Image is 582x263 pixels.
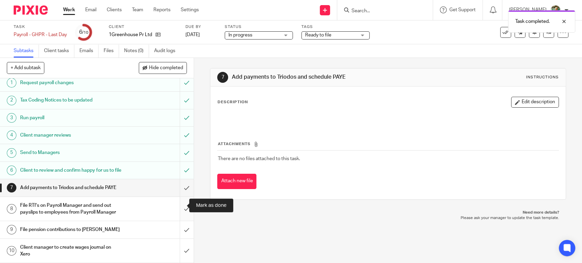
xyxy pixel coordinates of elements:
[7,130,16,140] div: 4
[185,24,216,30] label: Due by
[20,200,122,218] h1: File RTI's on Payroll Manager and send out payslips to employees from Payroll Manager
[7,246,16,256] div: 10
[7,62,44,74] button: + Add subtask
[20,113,122,123] h1: Run payroll
[14,44,39,58] a: Subtasks
[20,78,122,88] h1: Request payroll changes
[217,72,228,83] div: 7
[107,6,122,13] a: Clients
[44,44,74,58] a: Client tasks
[7,78,16,88] div: 1
[79,28,88,36] div: 6
[217,174,256,189] button: Attach new file
[109,24,177,30] label: Client
[20,95,122,105] h1: Tax Coding Notices to be updated
[139,62,187,74] button: Hide completed
[20,130,122,140] h1: Client manager reviews
[149,65,183,71] span: Hide completed
[7,166,16,175] div: 6
[7,148,16,158] div: 5
[79,44,99,58] a: Emails
[217,210,559,215] p: Need more details?
[511,97,559,108] button: Edit description
[217,99,248,105] p: Description
[185,32,200,37] span: [DATE]
[20,242,122,260] h1: Client manager to create wages journal on Xero
[225,24,293,30] label: Status
[20,183,122,193] h1: Add payments to Triodos and schedule PAYE
[7,183,16,192] div: 7
[109,31,152,38] p: 1Greenhouse Pr Ltd
[14,5,48,15] img: Pixie
[7,113,16,123] div: 3
[153,6,170,13] a: Reports
[7,96,16,105] div: 2
[550,5,561,16] img: Photo2.jpg
[515,18,550,25] p: Task completed.
[228,33,252,37] span: In progress
[218,156,300,161] span: There are no files attached to this task.
[232,74,403,81] h1: Add payments to Triodos and schedule PAYE
[7,204,16,214] div: 8
[14,24,67,30] label: Task
[63,6,75,13] a: Work
[14,31,67,38] div: Payroll - GHPR - Last Day
[7,225,16,234] div: 9
[217,215,559,221] p: Please ask your manager to update the task template.
[526,75,559,80] div: Instructions
[20,225,122,235] h1: File pension contributions to [PERSON_NAME]
[218,142,250,146] span: Attachments
[20,148,122,158] h1: Send to Managers
[104,44,119,58] a: Files
[85,6,96,13] a: Email
[20,165,122,175] h1: Client to review and confirm happy for us to file
[124,44,149,58] a: Notes (0)
[181,6,199,13] a: Settings
[82,31,88,34] small: /10
[305,33,331,37] span: Ready to file
[154,44,180,58] a: Audit logs
[132,6,143,13] a: Team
